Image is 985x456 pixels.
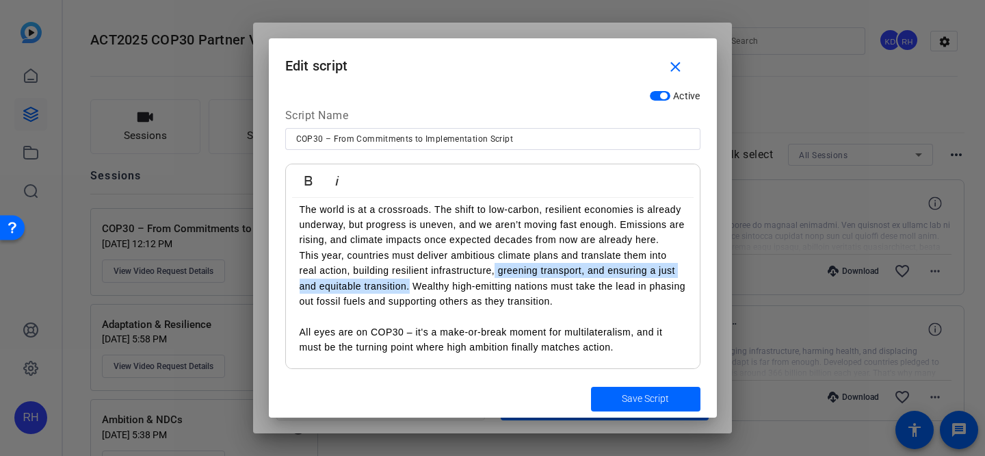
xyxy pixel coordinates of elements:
button: Italic (⌘I) [324,167,350,194]
button: Save Script [591,387,700,411]
p: The world is at a crossroads. The shift to low-carbon, resilient economies is already underway, b... [300,202,686,248]
p: This year, countries must deliver ambitious climate plans and translate them into real action, bu... [300,248,686,309]
div: Script Name [285,107,700,128]
button: Bold (⌘B) [295,167,321,194]
h1: Edit script [269,38,717,83]
span: Save Script [622,392,669,406]
span: Active [673,90,700,101]
input: Enter Script Name [296,131,689,147]
mat-icon: close [667,59,684,76]
p: All eyes are on COP30 – it's a make-or-break moment for multilateralism, and it must be the turni... [300,325,686,355]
